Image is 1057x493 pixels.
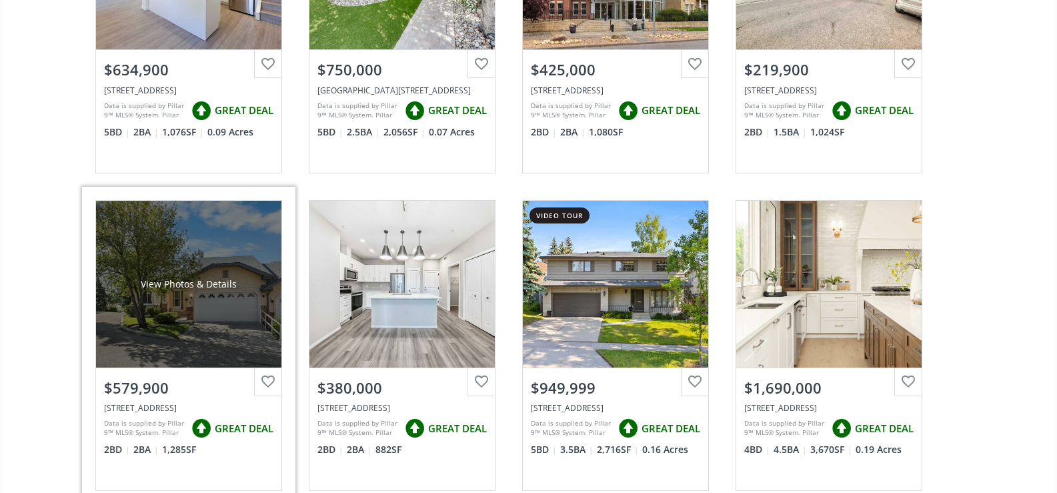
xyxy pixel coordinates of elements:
div: $380,000 [317,378,487,398]
span: 4.5 BA [774,443,807,456]
div: Data is supplied by Pillar 9™ MLS® System. Pillar 9™ is the owner of the copyright in its MLS® Sy... [317,101,398,121]
div: 140 Mahogany Street SE #212, Calgary, AB T3M 4E1 [317,402,487,414]
img: rating icon [188,97,215,124]
span: 2,056 SF [383,125,425,139]
div: $949,999 [531,378,700,398]
div: 6 Edenwold Green NW, Calgary, AB T3A 5B8 [104,402,273,414]
span: GREAT DEAL [215,103,273,117]
span: 1,076 SF [162,125,204,139]
span: 2 BD [531,125,557,139]
div: $219,900 [744,59,914,80]
div: Data is supplied by Pillar 9™ MLS® System. Pillar 9™ is the owner of the copyright in its MLS® Sy... [104,418,185,438]
div: $750,000 [317,59,487,80]
span: 2 BA [560,125,586,139]
span: 5 BD [317,125,343,139]
span: 2,716 SF [597,443,639,456]
div: Data is supplied by Pillar 9™ MLS® System. Pillar 9™ is the owner of the copyright in its MLS® Sy... [744,418,825,438]
span: 5 BD [531,443,557,456]
div: 42 RockCliff Heights NW, Calgary, AB T3G 0C7 [744,402,914,414]
div: $425,000 [531,59,700,80]
span: 2.5 BA [347,125,380,139]
span: 3,670 SF [810,443,852,456]
span: GREAT DEAL [855,103,914,117]
img: rating icon [401,97,428,124]
img: rating icon [615,97,642,124]
span: 1,285 SF [162,443,196,456]
div: 11811 Lake Fraser Drive SE #1617, Calgary, AB T2J 7J4 [531,85,700,96]
div: $1,690,000 [744,378,914,398]
span: 0.19 Acres [856,443,902,456]
span: 2 BD [317,443,343,456]
img: rating icon [828,415,855,442]
span: 2 BD [104,443,130,456]
span: 5 BD [104,125,130,139]
span: 0.09 Acres [207,125,253,139]
span: GREAT DEAL [428,103,487,117]
div: Data is supplied by Pillar 9™ MLS® System. Pillar 9™ is the owner of the copyright in its MLS® Sy... [744,101,825,121]
span: GREAT DEAL [428,422,487,436]
span: 1.5 BA [774,125,807,139]
span: 2 BA [133,443,159,456]
span: 2 BA [133,125,159,139]
span: 1,024 SF [810,125,844,139]
div: View Photos & Details [141,278,237,291]
img: rating icon [828,97,855,124]
span: 0.07 Acres [429,125,475,139]
div: 521 57 Avenue SW #301, Calgary, AB t2v4n5 [744,85,914,96]
div: Data is supplied by Pillar 9™ MLS® System. Pillar 9™ is the owner of the copyright in its MLS® Sy... [531,101,612,121]
img: rating icon [188,415,215,442]
span: 882 SF [375,443,401,456]
img: rating icon [615,415,642,442]
span: 4 BD [744,443,770,456]
div: 111 Deer Ridge Way SE, Calgary, AB T2J 5Y7 [104,85,273,96]
img: rating icon [401,415,428,442]
span: 1,080 SF [589,125,623,139]
div: Data is supplied by Pillar 9™ MLS® System. Pillar 9™ is the owner of the copyright in its MLS® Sy... [317,418,398,438]
div: 1517 12 Avenue SW, Calgary, AB T3C 0R1 [317,85,487,96]
span: GREAT DEAL [215,422,273,436]
span: GREAT DEAL [855,422,914,436]
span: 3.5 BA [560,443,594,456]
div: $634,900 [104,59,273,80]
span: GREAT DEAL [642,422,700,436]
div: $579,900 [104,378,273,398]
span: 2 BA [347,443,372,456]
span: GREAT DEAL [642,103,700,117]
div: 2716 Palliser Drive SW, Calgary, AB T2V 4G2 [531,402,700,414]
span: 0.16 Acres [642,443,688,456]
div: Data is supplied by Pillar 9™ MLS® System. Pillar 9™ is the owner of the copyright in its MLS® Sy... [104,101,185,121]
span: 2 BD [744,125,770,139]
div: Data is supplied by Pillar 9™ MLS® System. Pillar 9™ is the owner of the copyright in its MLS® Sy... [531,418,612,438]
